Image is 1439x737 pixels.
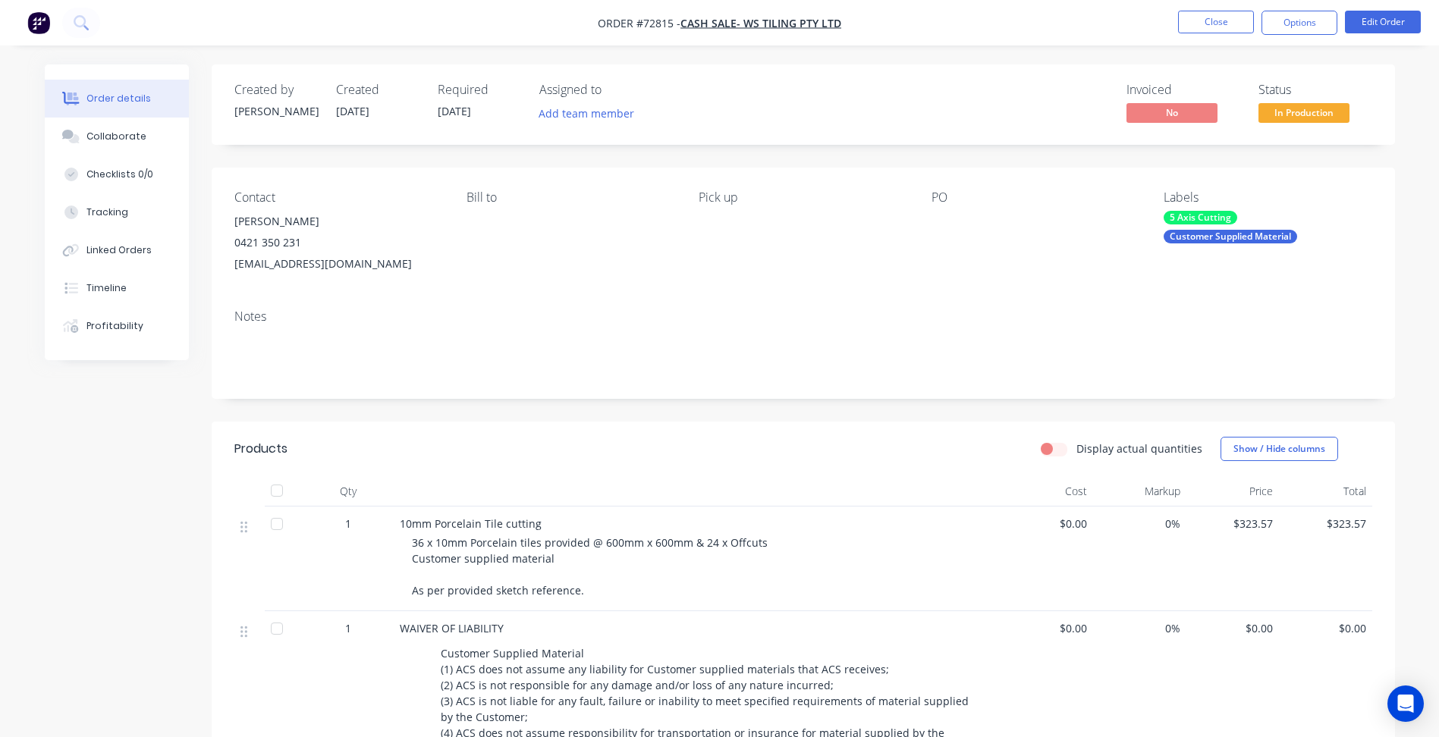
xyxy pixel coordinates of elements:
[345,516,351,532] span: 1
[1285,516,1366,532] span: $323.57
[1126,83,1240,97] div: Invoiced
[27,11,50,34] img: Factory
[1285,620,1366,636] span: $0.00
[86,130,146,143] div: Collaborate
[86,92,151,105] div: Order details
[45,307,189,345] button: Profitability
[680,16,841,30] a: Cash Sale- WS Tiling Pty Ltd
[438,83,521,97] div: Required
[1186,476,1280,506] div: Price
[1345,11,1421,33] button: Edit Order
[1099,516,1180,532] span: 0%
[1007,620,1088,636] span: $0.00
[45,193,189,231] button: Tracking
[234,253,442,274] div: [EMAIL_ADDRESS][DOMAIN_NAME]
[45,155,189,193] button: Checklists 0/0
[1164,211,1237,224] div: 5 Axis Cutting
[45,80,189,118] button: Order details
[1221,437,1338,461] button: Show / Hide columns
[1258,83,1372,97] div: Status
[1164,190,1371,205] div: Labels
[932,190,1139,205] div: PO
[336,104,369,118] span: [DATE]
[539,83,691,97] div: Assigned to
[303,476,394,506] div: Qty
[1007,516,1088,532] span: $0.00
[1387,685,1424,722] div: Open Intercom Messenger
[45,118,189,155] button: Collaborate
[45,231,189,269] button: Linked Orders
[86,243,152,257] div: Linked Orders
[1258,103,1349,122] span: In Production
[234,103,318,119] div: [PERSON_NAME]
[598,16,680,30] span: Order #72815 -
[345,620,351,636] span: 1
[86,168,153,181] div: Checklists 0/0
[336,83,419,97] div: Created
[86,281,127,295] div: Timeline
[1126,103,1217,122] span: No
[467,190,674,205] div: Bill to
[234,440,287,458] div: Products
[1279,476,1372,506] div: Total
[234,190,442,205] div: Contact
[45,269,189,307] button: Timeline
[539,103,643,124] button: Add team member
[1261,11,1337,35] button: Options
[234,83,318,97] div: Created by
[234,309,1372,324] div: Notes
[1093,476,1186,506] div: Markup
[400,516,542,531] span: 10mm Porcelain Tile cutting
[400,621,504,635] span: WAIVER OF LIABILITY
[1258,103,1349,126] button: In Production
[530,103,642,124] button: Add team member
[1001,476,1094,506] div: Cost
[1192,620,1274,636] span: $0.00
[438,104,471,118] span: [DATE]
[234,211,442,232] div: [PERSON_NAME]
[699,190,906,205] div: Pick up
[1192,516,1274,532] span: $323.57
[234,211,442,274] div: [PERSON_NAME]0421 350 231[EMAIL_ADDRESS][DOMAIN_NAME]
[234,232,442,253] div: 0421 350 231
[86,205,128,219] div: Tracking
[1164,230,1297,243] div: Customer Supplied Material
[1099,620,1180,636] span: 0%
[412,535,768,597] span: 36 x 10mm Porcelain tiles provided @ 600mm x 600mm & 24 x Offcuts Customer supplied material As p...
[1076,441,1202,456] label: Display actual quantities
[86,319,143,333] div: Profitability
[1178,11,1254,33] button: Close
